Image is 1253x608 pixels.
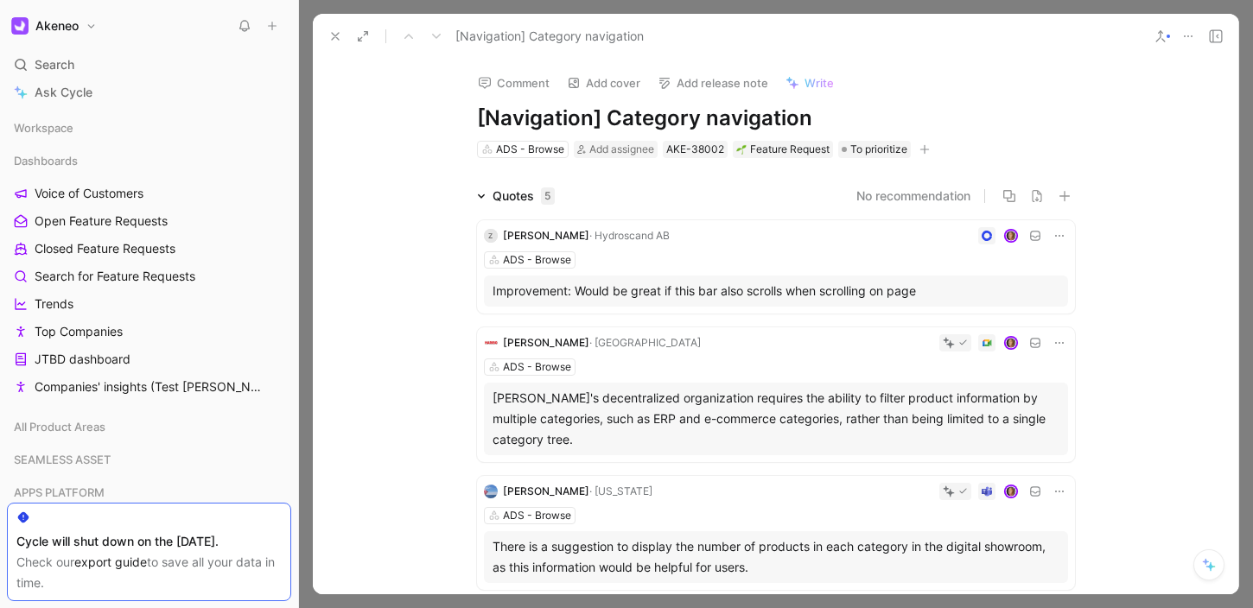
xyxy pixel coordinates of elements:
h1: [Navigation] Category navigation [477,104,1075,132]
a: Open Feature Requests [7,208,291,234]
span: Search [35,54,74,75]
button: Write [778,71,842,95]
div: There is a suggestion to display the number of products in each category in the digital showroom,... [493,536,1059,578]
span: Trends [35,295,73,313]
span: [PERSON_NAME] [503,484,589,497]
a: Search for Feature Requests [7,263,291,289]
span: Add assignee [589,142,654,155]
a: export guide [74,554,147,569]
img: avatar [1005,230,1016,241]
img: avatar [1005,485,1016,497]
div: APPS PLATFORM [7,479,291,510]
a: Ask Cycle [7,79,291,105]
div: Z [484,229,498,243]
div: 🌱Feature Request [733,141,833,158]
button: No recommendation [856,186,970,206]
span: Ask Cycle [35,82,92,103]
div: Feature Request [736,141,830,158]
div: All Product Areas [7,414,291,445]
span: JTBD dashboard [35,351,130,368]
span: [PERSON_NAME] [503,336,589,349]
span: Dashboards [14,152,78,169]
span: Open Feature Requests [35,212,168,230]
a: Closed Feature Requests [7,236,291,262]
img: logo [484,336,498,350]
a: Trends [7,291,291,317]
div: ADS - Browse [496,141,564,158]
div: Quotes [493,186,555,206]
a: Top Companies [7,319,291,345]
img: logo [484,484,498,498]
div: Quotes5 [470,186,562,206]
div: Improvement: Would be great if this bar also scrolls when scrolling on page [493,281,1059,301]
span: · [US_STATE] [589,484,652,497]
span: Workspace [14,119,73,136]
span: Closed Feature Requests [35,240,175,257]
span: To prioritize [850,141,907,158]
span: [PERSON_NAME] [503,229,589,242]
a: JTBD dashboard [7,346,291,372]
button: Add cover [559,71,648,95]
span: SEAMLESS ASSET [14,451,111,468]
h1: Akeneo [35,18,79,34]
div: Dashboards [7,148,291,174]
span: Top Companies [35,323,123,340]
div: Cycle will shut down on the [DATE]. [16,531,282,552]
span: · [GEOGRAPHIC_DATA] [589,336,701,349]
div: DashboardsVoice of CustomersOpen Feature RequestsClosed Feature RequestsSearch for Feature Reques... [7,148,291,400]
span: All Product Areas [14,418,105,435]
div: Workspace [7,115,291,141]
span: APPS PLATFORM [14,484,105,501]
div: [PERSON_NAME]'s decentralized organization requires the ability to filter product information by ... [493,388,1059,450]
img: Akeneo [11,17,29,35]
button: Comment [470,71,557,95]
div: SEAMLESS ASSET [7,446,291,478]
img: avatar [1005,337,1016,348]
div: Search [7,52,291,78]
div: ADS - Browse [503,358,571,376]
a: Companies' insights (Test [PERSON_NAME]) [7,374,291,400]
button: Add release note [650,71,776,95]
a: Voice of Customers [7,180,291,206]
span: Voice of Customers [35,185,143,202]
div: ADS - Browse [503,251,571,269]
div: Check our to save all your data in time. [16,552,282,593]
div: AKE-38002 [666,141,724,158]
button: AkeneoAkeneo [7,14,101,38]
div: To prioritize [838,141,911,158]
div: ADS - Browse [503,507,571,524]
div: SEAMLESS ASSET [7,446,291,472]
div: All Product Areas [7,414,291,440]
div: 5 [541,187,555,205]
div: APPS PLATFORM [7,479,291,505]
span: · Hydroscand AB [589,229,670,242]
img: 🌱 [736,144,747,155]
span: Search for Feature Requests [35,268,195,285]
span: Write [805,75,834,91]
span: Companies' insights (Test [PERSON_NAME]) [35,378,268,396]
span: [Navigation] Category navigation [455,26,644,47]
